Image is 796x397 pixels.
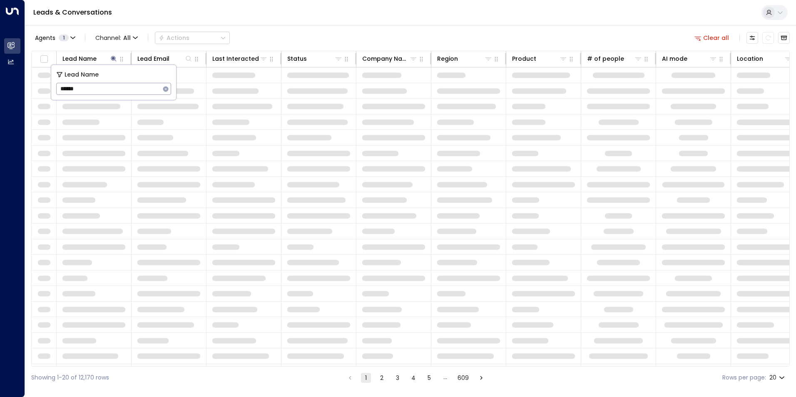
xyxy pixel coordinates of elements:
button: Archived Leads [778,32,790,44]
div: Product [512,54,536,64]
div: AI mode [662,54,717,64]
div: Lead Email [137,54,193,64]
button: page 1 [361,373,371,383]
div: Region [437,54,493,64]
span: 1 [59,35,69,41]
span: All [123,35,131,41]
span: Refresh [762,32,774,44]
button: Go to page 2 [377,373,387,383]
button: Go to page 5 [424,373,434,383]
span: Channel: [92,32,141,44]
span: Agents [35,35,55,41]
button: Clear all [691,32,733,44]
div: 20 [769,372,786,384]
label: Rows per page: [722,373,766,382]
button: Go to page 609 [456,373,470,383]
div: Lead Name [62,54,118,64]
div: Actions [159,34,189,42]
div: … [440,373,450,383]
button: Customize [746,32,758,44]
button: Go to page 3 [393,373,403,383]
div: Status [287,54,343,64]
div: AI mode [662,54,687,64]
button: Channel:All [92,32,141,44]
nav: pagination navigation [345,372,487,383]
span: Lead Name [65,70,99,79]
div: Last Interacted [212,54,259,64]
div: # of people [587,54,642,64]
div: Location [737,54,763,64]
div: Product [512,54,567,64]
a: Leads & Conversations [33,7,112,17]
div: # of people [587,54,624,64]
div: Last Interacted [212,54,268,64]
div: Company Name [362,54,418,64]
div: Location [737,54,792,64]
div: Lead Name [62,54,97,64]
div: Region [437,54,458,64]
div: Showing 1-20 of 12,170 rows [31,373,109,382]
div: Status [287,54,307,64]
button: Actions [155,32,230,44]
button: Agents1 [31,32,78,44]
button: Go to page 4 [408,373,418,383]
div: Company Name [362,54,409,64]
div: Button group with a nested menu [155,32,230,44]
div: Lead Email [137,54,169,64]
button: Go to next page [476,373,486,383]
